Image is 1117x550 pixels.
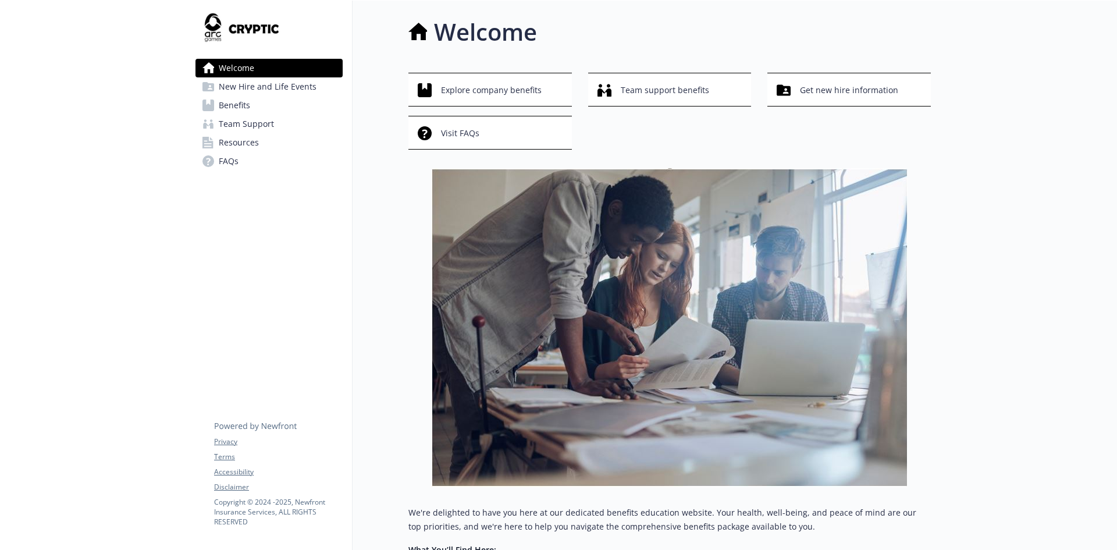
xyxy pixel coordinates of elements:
[219,152,239,171] span: FAQs
[219,115,274,133] span: Team Support
[432,168,908,487] img: overview page banner
[214,497,342,527] p: Copyright © 2024 - 2025 , Newfront Insurance Services, ALL RIGHTS RESERVED
[195,77,343,96] a: New Hire and Life Events
[214,482,342,492] a: Disclaimer
[195,59,343,77] a: Welcome
[214,437,342,447] a: Privacy
[408,116,572,150] button: Visit FAQs
[434,15,537,49] h1: Welcome
[219,59,254,77] span: Welcome
[214,452,342,462] a: Terms
[767,73,931,107] button: Get new hire information
[408,73,572,107] button: Explore company benefits
[800,79,898,101] span: Get new hire information
[195,133,343,152] a: Resources
[219,133,259,152] span: Resources
[408,506,931,534] p: We're delighted to have you here at our dedicated benefits education website. Your health, well-b...
[214,467,342,477] a: Accessibility
[588,73,752,107] button: Team support benefits
[195,96,343,115] a: Benefits
[441,79,542,101] span: Explore company benefits
[195,115,343,133] a: Team Support
[195,152,343,171] a: FAQs
[441,122,479,144] span: Visit FAQs
[219,96,250,115] span: Benefits
[621,79,709,101] span: Team support benefits
[219,77,316,96] span: New Hire and Life Events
